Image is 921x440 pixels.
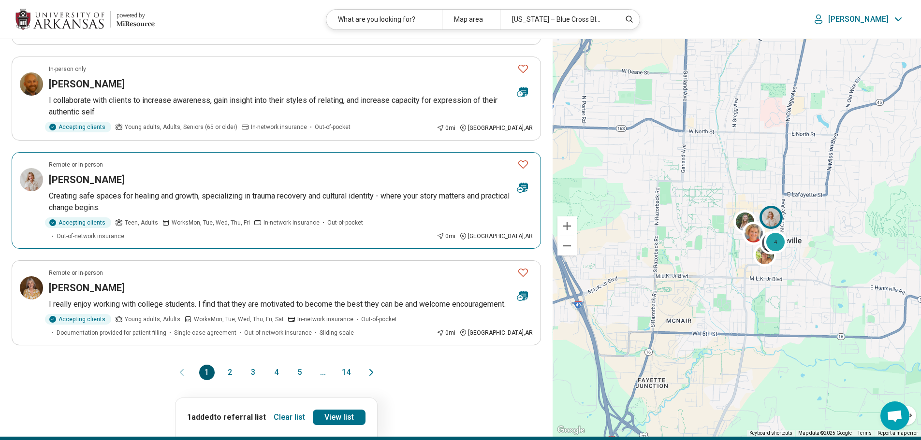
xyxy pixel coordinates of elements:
div: Accepting clients [45,217,111,228]
p: [PERSON_NAME] [828,14,889,24]
span: Teen, Adults [125,218,158,227]
button: 4 [269,365,284,380]
div: 0 mi [437,232,455,241]
button: Previous page [176,365,188,380]
h3: [PERSON_NAME] [49,77,125,91]
span: In-network insurance [297,315,353,324]
div: [GEOGRAPHIC_DATA] , AR [459,124,533,132]
button: 5 [292,365,307,380]
button: Next page [365,365,377,380]
span: Map data ©2025 Google [798,430,852,436]
div: [US_STATE] – Blue Cross Blue Shield [500,10,615,29]
div: Open chat [880,401,909,430]
button: Favorite [513,263,533,283]
button: Map camera controls [897,406,916,425]
button: 2 [222,365,238,380]
div: powered by [117,11,155,20]
div: Accepting clients [45,314,111,325]
span: Sliding scale [320,328,354,337]
span: Out-of-pocket [315,123,351,131]
a: View list [313,410,365,425]
div: Accepting clients [45,122,111,132]
div: What are you looking for? [326,10,442,29]
p: 1 added [187,412,266,423]
span: Young adults, Adults [125,315,180,324]
p: I really enjoy working with college students. I find that they are motivated to become the best t... [49,298,533,310]
img: University of Arkansas [15,8,104,31]
img: Google [555,424,587,437]
button: Clear list [270,410,309,425]
div: 0 mi [437,328,455,337]
div: Map area [442,10,500,29]
span: Out-of-pocket [327,218,363,227]
span: Works Mon, Tue, Wed, Thu, Fri [172,218,250,227]
div: [GEOGRAPHIC_DATA] , AR [459,232,533,241]
span: Single case agreement [174,328,236,337]
button: Zoom in [557,216,577,236]
p: I collaborate with clients to increase awareness, gain insight into their styles of relating, and... [49,95,533,118]
p: In-person only [49,65,86,73]
span: Young adults, Adults, Seniors (65 or older) [125,123,237,131]
span: In-network insurance [263,218,320,227]
p: Remote or In-person [49,269,103,277]
span: to referral list [214,412,266,422]
p: Remote or In-person [49,160,103,169]
span: Out-of-pocket [361,315,397,324]
div: 4 [764,230,787,253]
button: 3 [246,365,261,380]
a: Terms (opens in new tab) [858,430,872,436]
button: Favorite [513,59,533,79]
button: 1 [199,365,215,380]
a: Open this area in Google Maps (opens a new window) [555,424,587,437]
button: 14 [338,365,354,380]
p: Creating safe spaces for healing and growth, specializing in trauma recovery and cultural identit... [49,190,533,213]
a: University of Arkansaspowered by [15,8,155,31]
h3: [PERSON_NAME] [49,173,125,186]
button: Keyboard shortcuts [749,430,792,437]
h3: [PERSON_NAME] [49,281,125,295]
div: [GEOGRAPHIC_DATA] , AR [459,328,533,337]
span: Documentation provided for patient filling [57,328,166,337]
button: Zoom out [557,236,577,255]
span: ... [315,365,331,380]
span: Out-of-network insurance [244,328,312,337]
div: 0 mi [437,124,455,132]
span: Works Mon, Tue, Wed, Thu, Fri, Sat [194,315,284,324]
button: Favorite [513,155,533,174]
span: Out-of-network insurance [57,232,124,241]
span: In-network insurance [251,123,307,131]
a: Report a map error [877,430,918,436]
